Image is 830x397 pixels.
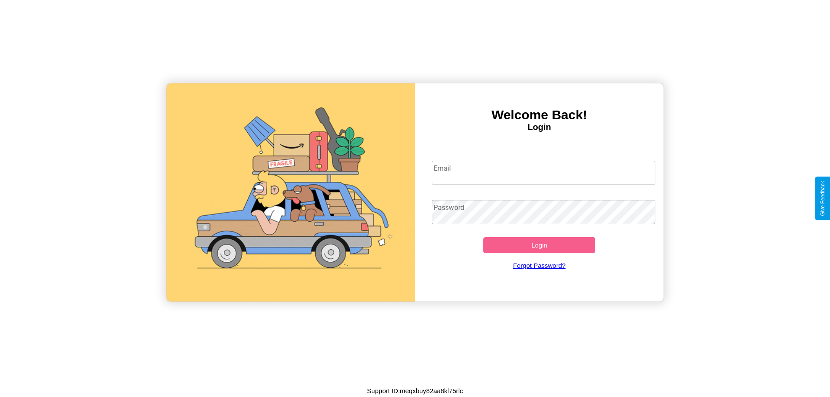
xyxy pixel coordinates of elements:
[483,237,595,253] button: Login
[428,253,651,278] a: Forgot Password?
[367,385,463,397] p: Support ID: meqxbuy82aa8kl75rlc
[166,83,415,302] img: gif
[415,122,664,132] h4: Login
[415,108,664,122] h3: Welcome Back!
[820,181,826,216] div: Give Feedback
